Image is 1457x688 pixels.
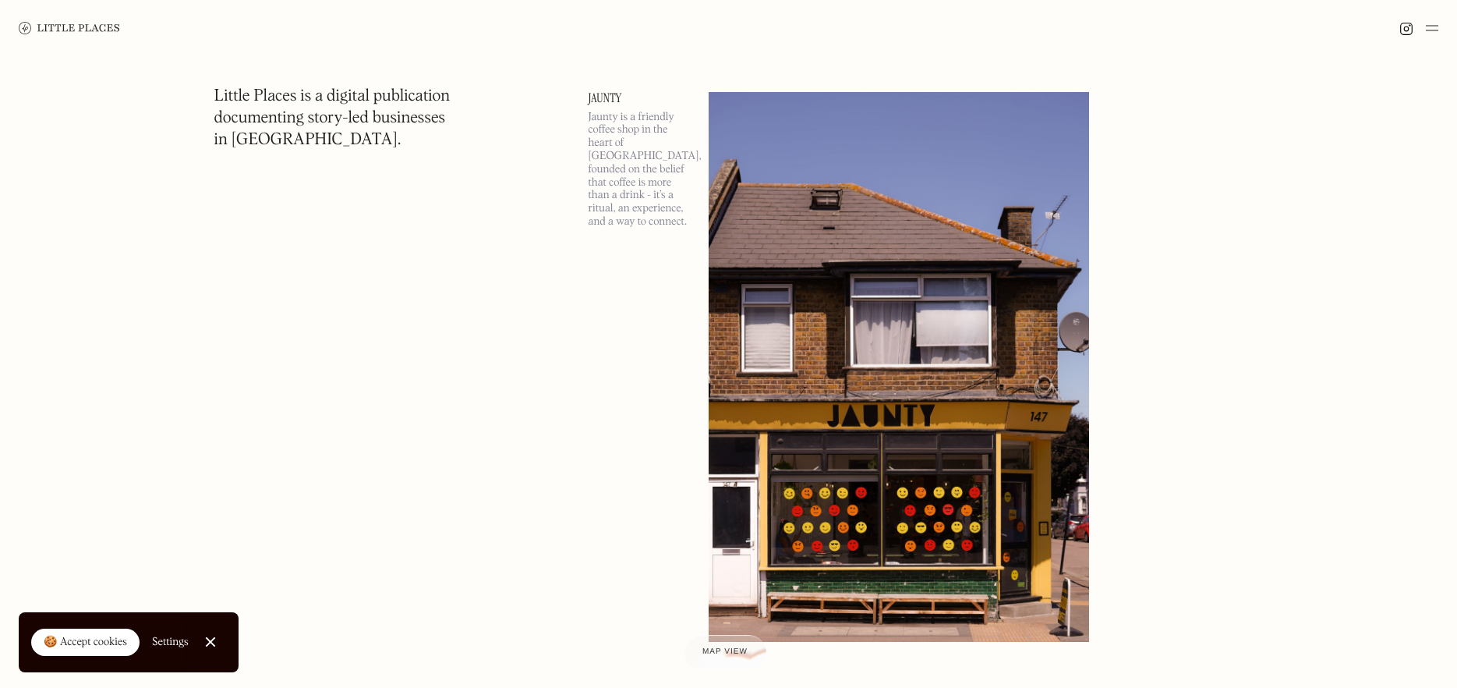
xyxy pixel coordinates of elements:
div: 🍪 Accept cookies [44,635,127,651]
a: Settings [152,625,189,660]
div: Settings [152,637,189,647]
a: Jaunty [589,92,690,105]
p: Jaunty is a friendly coffee shop in the heart of [GEOGRAPHIC_DATA], founded on the belief that co... [589,111,690,229]
img: Jaunty [709,92,1089,643]
h1: Little Places is a digital publication documenting story-led businesses in [GEOGRAPHIC_DATA]. [214,86,451,151]
a: Close Cookie Popup [195,626,226,658]
a: Map view [684,635,766,669]
a: 🍪 Accept cookies [31,629,140,657]
span: Map view [702,647,748,656]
